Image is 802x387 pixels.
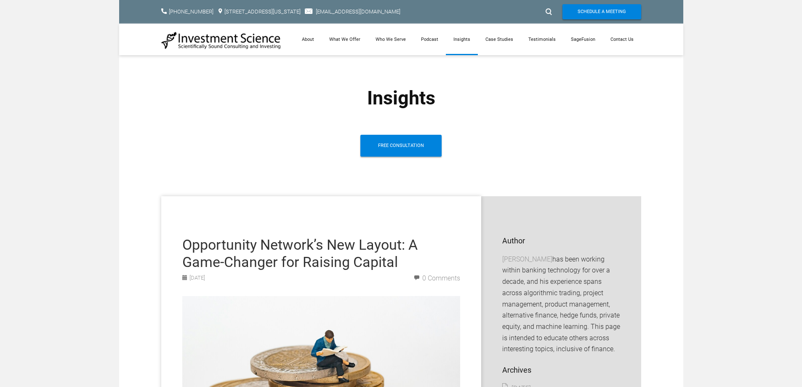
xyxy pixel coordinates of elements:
a: 0 Comments [414,274,460,282]
a: Contact Us [603,24,641,55]
h2: Archives [502,366,620,375]
span: Schedule A Meeting [578,4,626,19]
img: Investment Science | NYC Consulting Services [161,31,281,50]
a: Testimonials [521,24,563,55]
a: [EMAIL_ADDRESS][DOMAIN_NAME] [316,8,400,15]
a: Podcast [413,24,446,55]
span: [DATE] [182,275,205,282]
a: About [294,24,322,55]
h2: Author [502,236,620,246]
center: Insights [245,87,557,109]
a: [PERSON_NAME] [502,254,552,265]
a: [STREET_ADDRESS][US_STATE]​ [224,8,301,15]
span: Free Consultation [378,135,424,157]
a: Schedule A Meeting [562,4,641,19]
p: has been working within banking technology for over a decade, and his experience spans across alg... [502,254,620,355]
a: Who We Serve [368,24,413,55]
a: What We Offer [322,24,368,55]
a: Free Consultation [360,135,442,157]
a: Insights [446,24,478,55]
a: [PHONE_NUMBER] [169,8,213,15]
a: Case Studies [478,24,521,55]
a: Opportunity Network’s New Layout: A Game-Changer for Raising Capital [182,236,418,270]
a: SageFusion [563,24,603,55]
